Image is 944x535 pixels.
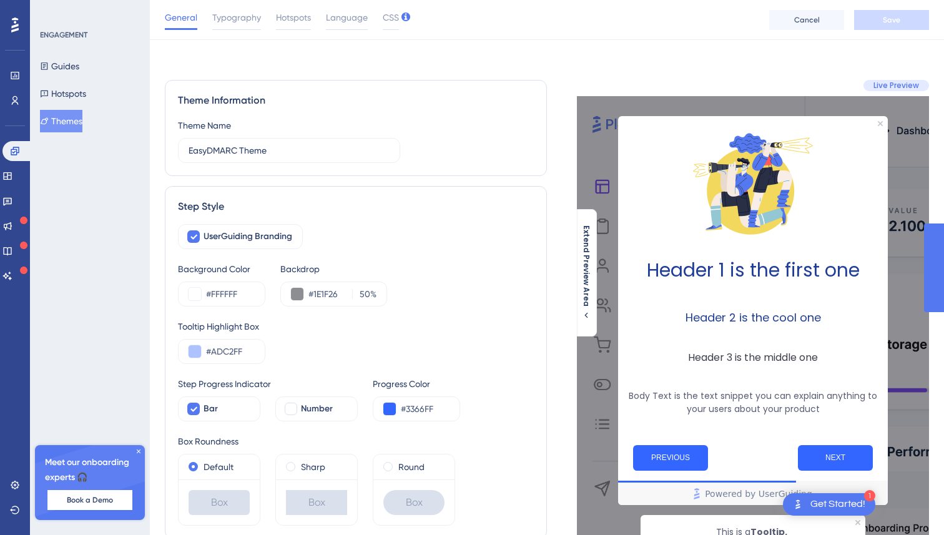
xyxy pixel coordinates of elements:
[628,309,878,326] h2: Header 2 is the cool one
[878,121,883,126] div: Close Preview
[798,445,873,471] button: Next
[854,10,929,30] button: Save
[45,455,135,485] span: Meet our onboarding experts 🎧
[883,15,900,25] span: Save
[301,401,333,416] span: Number
[204,401,218,416] span: Bar
[40,110,82,132] button: Themes
[178,93,534,108] div: Theme Information
[40,82,86,105] button: Hotspots
[165,10,197,25] span: General
[212,10,261,25] span: Typography
[864,490,875,501] div: 1
[47,490,132,510] button: Book a Demo
[356,287,370,302] input: %
[618,483,888,505] div: Footer
[633,445,708,471] button: Previous
[189,490,250,515] div: Box
[178,199,534,214] div: Step Style
[286,490,347,515] div: Box
[790,497,805,512] img: launcher-image-alternative-text
[276,10,311,25] span: Hotspots
[769,10,844,30] button: Cancel
[178,376,358,391] div: Step Progress Indicator
[178,262,265,277] div: Background Color
[280,262,387,277] div: Backdrop
[783,493,875,516] div: Open Get Started! checklist, remaining modules: 1
[398,459,425,474] label: Round
[628,256,878,285] h1: Header 1 is the first one
[189,144,390,157] input: Theme Name
[178,118,231,133] div: Theme Name
[576,225,596,320] button: Extend Preview Area
[810,498,865,511] div: Get Started!
[178,319,534,334] div: Tooltip Highlight Box
[628,390,878,416] p: Body Text is the text snippet you can explain anything to your users about your product
[326,10,368,25] span: Language
[40,55,79,77] button: Guides
[40,30,87,40] div: ENGAGEMENT
[628,350,878,365] h3: Header 3 is the middle one
[873,81,919,91] span: Live Preview
[383,490,445,515] div: Box
[178,434,534,449] div: Box Roundness
[581,225,591,307] span: Extend Preview Area
[67,495,113,505] span: Book a Demo
[383,10,399,25] span: CSS
[705,486,812,501] span: Powered by UserGuiding
[892,486,929,523] iframe: UserGuiding AI Assistant Launcher
[794,15,820,25] span: Cancel
[204,459,234,474] label: Default
[204,229,292,244] span: UserGuiding Branding
[691,121,815,246] img: Modal Media
[373,376,460,391] div: Progress Color
[352,287,376,302] label: %
[855,520,860,525] div: Close Preview
[301,459,325,474] label: Sharp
